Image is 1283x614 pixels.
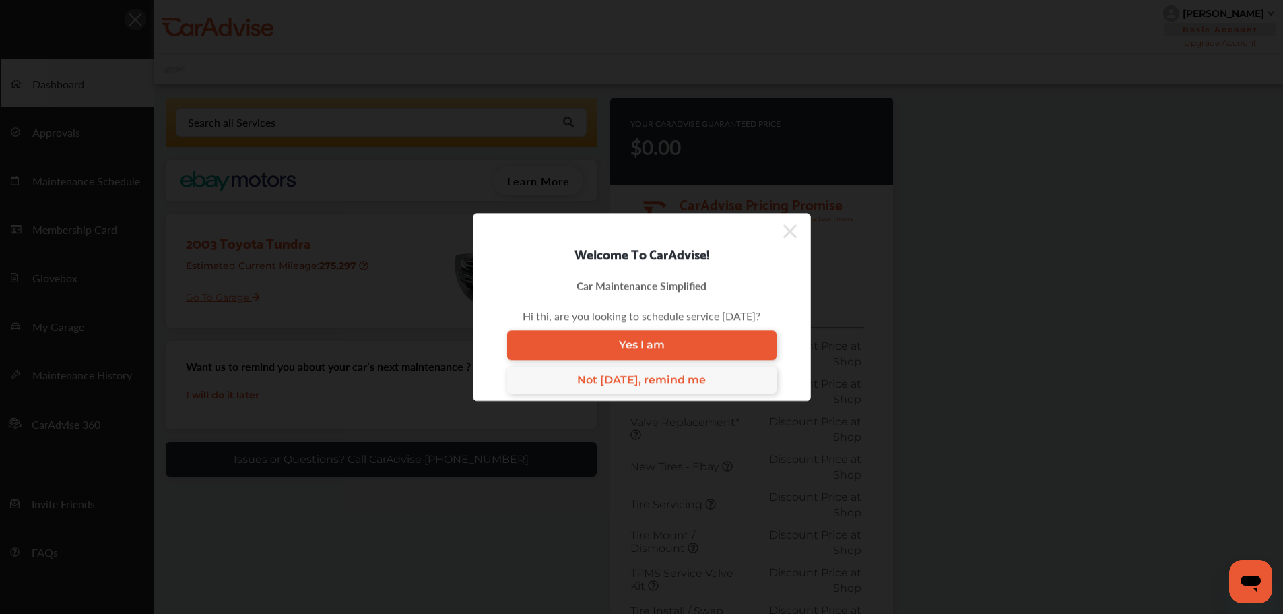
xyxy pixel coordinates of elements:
span: Yes I am [619,339,665,352]
div: Welcome To CarAdvise! [473,243,810,264]
iframe: Button to launch messaging window [1229,560,1272,603]
a: Not [DATE], remind me [507,367,777,394]
div: Hi thi, are you looking to schedule service [DATE]? [523,308,760,324]
span: Not [DATE], remind me [577,374,706,387]
div: Car Maintenance Simplified [577,278,706,293]
a: Yes I am [507,330,777,360]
